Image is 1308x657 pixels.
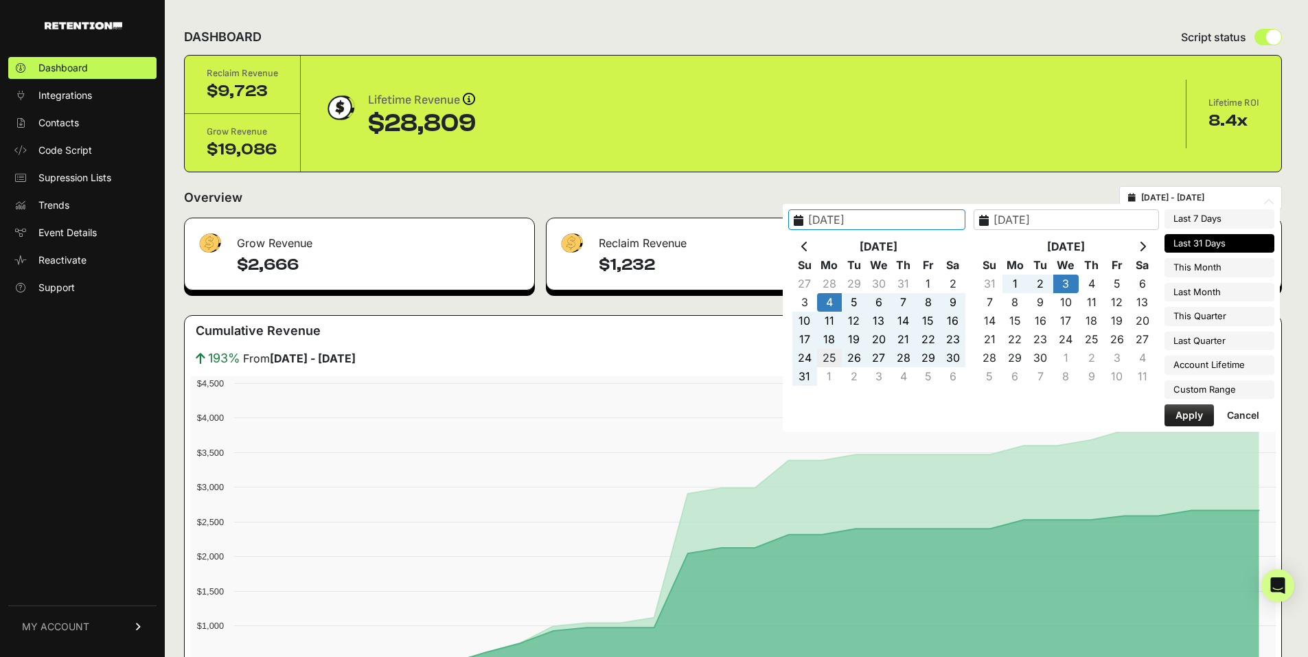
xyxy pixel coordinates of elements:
[1079,367,1104,386] td: 9
[1164,258,1274,277] li: This Month
[1129,312,1155,330] td: 20
[792,275,817,293] td: 27
[817,330,842,349] td: 18
[1181,29,1246,45] span: Script status
[1053,312,1079,330] td: 17
[1104,293,1129,312] td: 12
[1079,256,1104,275] th: Th
[1002,275,1028,293] td: 1
[38,198,69,212] span: Trends
[1104,312,1129,330] td: 19
[38,253,87,267] span: Reactivate
[792,349,817,367] td: 24
[817,293,842,312] td: 4
[792,256,817,275] th: Su
[1053,330,1079,349] td: 24
[941,330,965,349] td: 23
[891,367,916,386] td: 4
[1079,312,1104,330] td: 18
[977,275,1002,293] td: 31
[1002,367,1028,386] td: 6
[792,330,817,349] td: 17
[8,606,157,647] a: MY ACCOUNT
[1053,256,1079,275] th: We
[867,293,891,312] td: 6
[8,167,157,189] a: Supression Lists
[916,367,941,386] td: 5
[558,230,585,257] img: fa-dollar-13500eef13a19c4ab2b9ed9ad552e47b0d9fc28b02b83b90ba0e00f96d6372e9.png
[197,621,224,631] text: $1,000
[1129,293,1155,312] td: 13
[45,22,122,30] img: Retention.com
[842,330,867,349] td: 19
[208,349,240,368] span: 193%
[842,312,867,330] td: 12
[941,367,965,386] td: 6
[891,330,916,349] td: 21
[792,293,817,312] td: 3
[1104,349,1129,367] td: 3
[1053,275,1079,293] td: 3
[867,349,891,367] td: 27
[817,349,842,367] td: 25
[1079,330,1104,349] td: 25
[207,125,278,139] div: Grow Revenue
[1164,404,1214,426] button: Apply
[867,275,891,293] td: 30
[1002,256,1028,275] th: Mo
[184,188,242,207] h2: Overview
[916,293,941,312] td: 8
[207,67,278,80] div: Reclaim Revenue
[197,378,224,389] text: $4,500
[891,312,916,330] td: 14
[891,349,916,367] td: 28
[891,293,916,312] td: 7
[197,413,224,423] text: $4,000
[197,586,224,597] text: $1,500
[197,551,224,562] text: $2,000
[1208,110,1259,132] div: 8.4x
[842,293,867,312] td: 5
[8,249,157,271] a: Reactivate
[891,275,916,293] td: 31
[8,194,157,216] a: Trends
[916,349,941,367] td: 29
[1104,275,1129,293] td: 5
[1104,367,1129,386] td: 10
[977,367,1002,386] td: 5
[1208,96,1259,110] div: Lifetime ROI
[941,256,965,275] th: Sa
[1164,307,1274,326] li: This Quarter
[38,171,111,185] span: Supression Lists
[1002,293,1028,312] td: 8
[1129,330,1155,349] td: 27
[8,139,157,161] a: Code Script
[185,218,534,260] div: Grow Revenue
[323,91,357,125] img: dollar-coin-05c43ed7efb7bc0c12610022525b4bbbb207c7efeef5aecc26f025e68dcafac9.png
[1028,293,1053,312] td: 9
[1164,380,1274,400] li: Custom Range
[237,254,523,276] h4: $2,666
[243,350,356,367] span: From
[842,275,867,293] td: 29
[1129,275,1155,293] td: 6
[1053,367,1079,386] td: 8
[1129,349,1155,367] td: 4
[184,27,262,47] h2: DASHBOARD
[842,349,867,367] td: 26
[1079,349,1104,367] td: 2
[8,277,157,299] a: Support
[1028,275,1053,293] td: 2
[38,89,92,102] span: Integrations
[196,230,223,257] img: fa-dollar-13500eef13a19c4ab2b9ed9ad552e47b0d9fc28b02b83b90ba0e00f96d6372e9.png
[1028,330,1053,349] td: 23
[197,517,224,527] text: $2,500
[8,84,157,106] a: Integrations
[207,139,278,161] div: $19,086
[941,312,965,330] td: 16
[1164,234,1274,253] li: Last 31 Days
[817,256,842,275] th: Mo
[196,321,321,341] h3: Cumulative Revenue
[1002,330,1028,349] td: 22
[1164,356,1274,375] li: Account Lifetime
